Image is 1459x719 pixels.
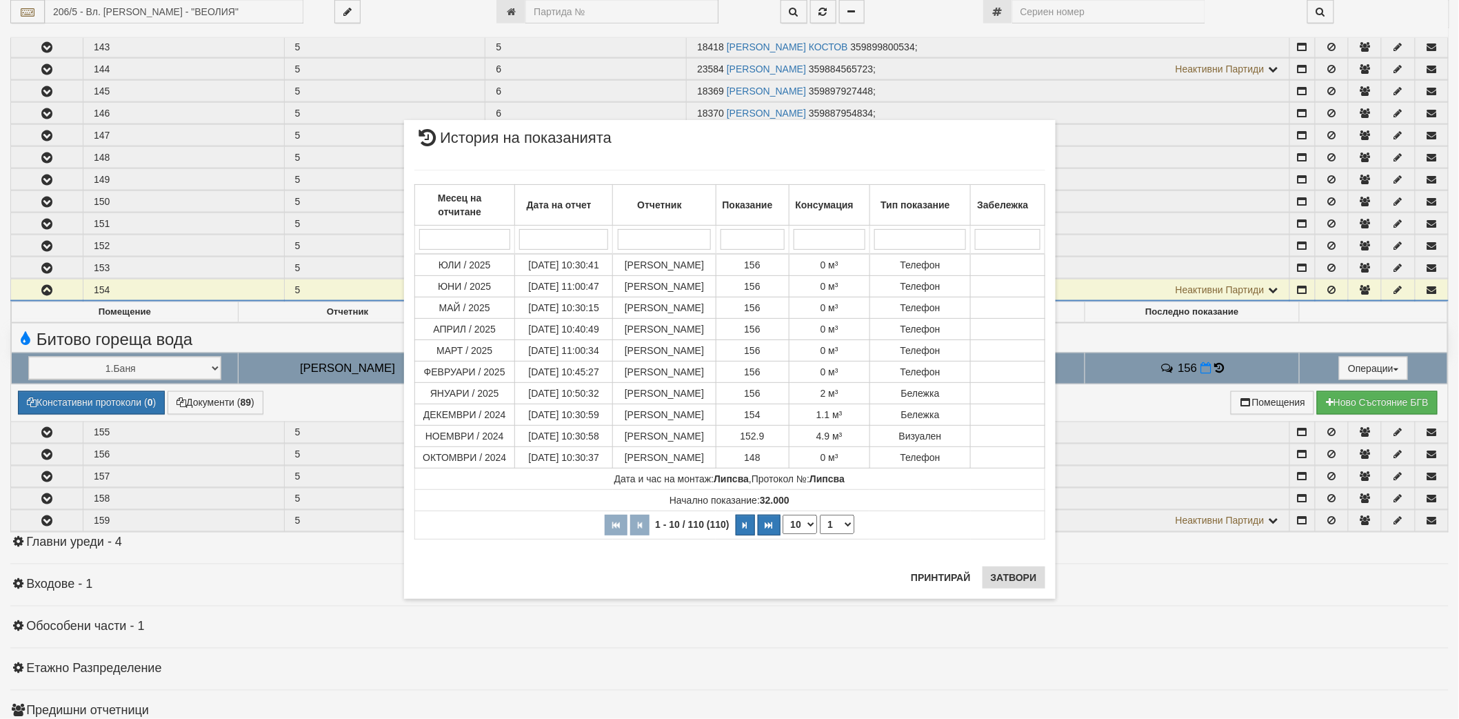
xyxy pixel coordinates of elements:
[752,473,845,484] span: Протокол №:
[869,276,971,297] td: Телефон
[744,302,760,313] span: 156
[514,404,612,426] td: [DATE] 10:30:59
[821,324,838,335] span: 0 м³
[869,319,971,340] td: Телефон
[414,185,514,226] th: Месец на отчитане: No sort applied, activate to apply an ascending sort
[796,199,854,210] b: Консумация
[414,469,1045,490] td: ,
[613,276,716,297] td: [PERSON_NAME]
[741,431,765,442] span: 152.9
[821,366,838,377] span: 0 м³
[613,340,716,362] td: [PERSON_NAME]
[809,473,845,484] strong: Липсва
[414,297,514,319] td: МАЙ / 2025
[789,185,869,226] th: Консумация: No sort applied, activate to apply an ascending sort
[744,281,760,292] span: 156
[414,130,612,156] span: История на показанията
[514,340,612,362] td: [DATE] 11:00:34
[821,345,838,356] span: 0 м³
[744,345,760,356] span: 156
[613,185,716,226] th: Отчетник: No sort applied, activate to apply an ascending sort
[514,254,612,276] td: [DATE] 10:30:41
[438,193,482,217] b: Месец на отчитане
[869,404,971,426] td: Бележка
[816,409,843,420] span: 1.1 м³
[613,297,716,319] td: [PERSON_NAME]
[744,452,760,463] span: 148
[414,254,514,276] td: ЮЛИ / 2025
[821,302,838,313] span: 0 м³
[760,495,789,506] strong: 32.000
[514,426,612,447] td: [DATE] 10:30:58
[744,324,760,335] span: 156
[514,319,612,340] td: [DATE] 10:40:49
[783,515,817,534] select: Брой редове на страница
[821,259,838,270] span: 0 м³
[670,495,789,506] span: Начално показание:
[736,515,755,535] button: Следваща страница
[613,404,716,426] td: [PERSON_NAME]
[821,281,838,292] span: 0 м³
[414,362,514,383] td: ФЕВРУАРИ / 2025
[613,362,716,383] td: [PERSON_NAME]
[527,199,592,210] b: Дата на отчет
[613,426,716,447] td: [PERSON_NAME]
[714,473,749,484] strong: Липсва
[514,276,612,297] td: [DATE] 11:00:47
[744,366,760,377] span: 156
[605,515,627,535] button: Първа страница
[613,254,716,276] td: [PERSON_NAME]
[869,362,971,383] td: Телефон
[744,409,760,420] span: 154
[614,473,749,484] span: Дата и час на монтаж:
[869,297,971,319] td: Телефон
[716,185,789,226] th: Показание: No sort applied, activate to apply an ascending sort
[414,319,514,340] td: АПРИЛ / 2025
[744,259,760,270] span: 156
[414,276,514,297] td: ЮНИ / 2025
[744,388,760,399] span: 156
[869,185,971,226] th: Тип показание: No sort applied, activate to apply an ascending sort
[977,199,1028,210] b: Забележка
[869,254,971,276] td: Телефон
[971,185,1045,226] th: Забележка: No sort applied, activate to apply an ascending sort
[414,426,514,447] td: НОЕМВРИ / 2024
[514,362,612,383] td: [DATE] 10:45:27
[820,515,854,534] select: Страница номер
[414,383,514,404] td: ЯНУАРИ / 2025
[414,340,514,362] td: МАРТ / 2025
[723,199,773,210] b: Показание
[613,383,716,404] td: [PERSON_NAME]
[869,383,971,404] td: Бележка
[514,185,612,226] th: Дата на отчет: No sort applied, activate to apply an ascending sort
[613,447,716,469] td: [PERSON_NAME]
[816,431,843,442] span: 4.9 м³
[869,447,971,469] td: Телефон
[637,199,681,210] b: Отчетник
[630,515,650,535] button: Предишна страница
[758,515,781,535] button: Последна страница
[514,297,612,319] td: [DATE] 10:30:15
[414,447,514,469] td: ОКТОМВРИ / 2024
[869,340,971,362] td: Телефон
[613,319,716,340] td: [PERSON_NAME]
[821,452,838,463] span: 0 м³
[903,567,978,589] button: Принтирай
[652,519,732,530] span: 1 - 10 / 110 (110)
[881,199,949,210] b: Тип показание
[514,383,612,404] td: [DATE] 10:50:32
[869,426,971,447] td: Визуален
[514,447,612,469] td: [DATE] 10:30:37
[983,567,1045,589] button: Затвори
[414,404,514,426] td: ДЕКЕМВРИ / 2024
[821,388,838,399] span: 2 м³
